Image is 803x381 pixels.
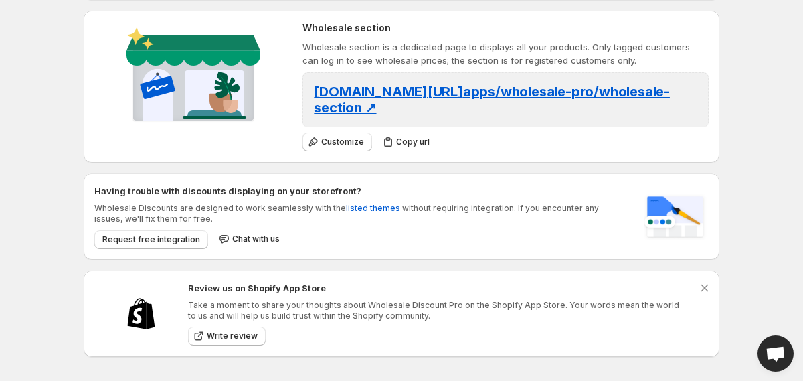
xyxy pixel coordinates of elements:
h2: Wholesale section [302,21,709,35]
a: Write review [188,327,266,346]
span: [DOMAIN_NAME][URL] apps/wholesale-pro/wholesale-section ↗ [314,84,670,116]
span: Chat with us [232,234,280,244]
h2: Review us on Shopify App Store [188,281,679,295]
a: listed themes [346,203,400,213]
span: Copy url [396,137,430,147]
p: Wholesale section is a dedicated page to displays all your products. Only tagged customers can lo... [302,40,709,67]
span: Request free integration [102,234,200,245]
button: Dismiss notification [695,279,714,297]
p: Wholesale Discounts are designed to work seamlessly with the without requiring integration. If yo... [94,203,628,224]
a: [DOMAIN_NAME][URL]apps/wholesale-pro/wholesale-section ↗ [314,88,670,115]
span: Customize [321,137,364,147]
button: Customize [302,133,372,151]
button: Copy url [377,133,438,151]
button: Request free integration [94,230,208,249]
button: Chat with us [213,230,288,248]
p: Take a moment to share your thoughts about Wholesale Discount Pro on the Shopify App Store. Your ... [188,300,679,321]
div: Open chat [757,335,794,372]
h2: Having trouble with discounts displaying on your storefront? [94,184,628,198]
img: Wholesale section [121,21,266,133]
span: Write review [207,331,258,341]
